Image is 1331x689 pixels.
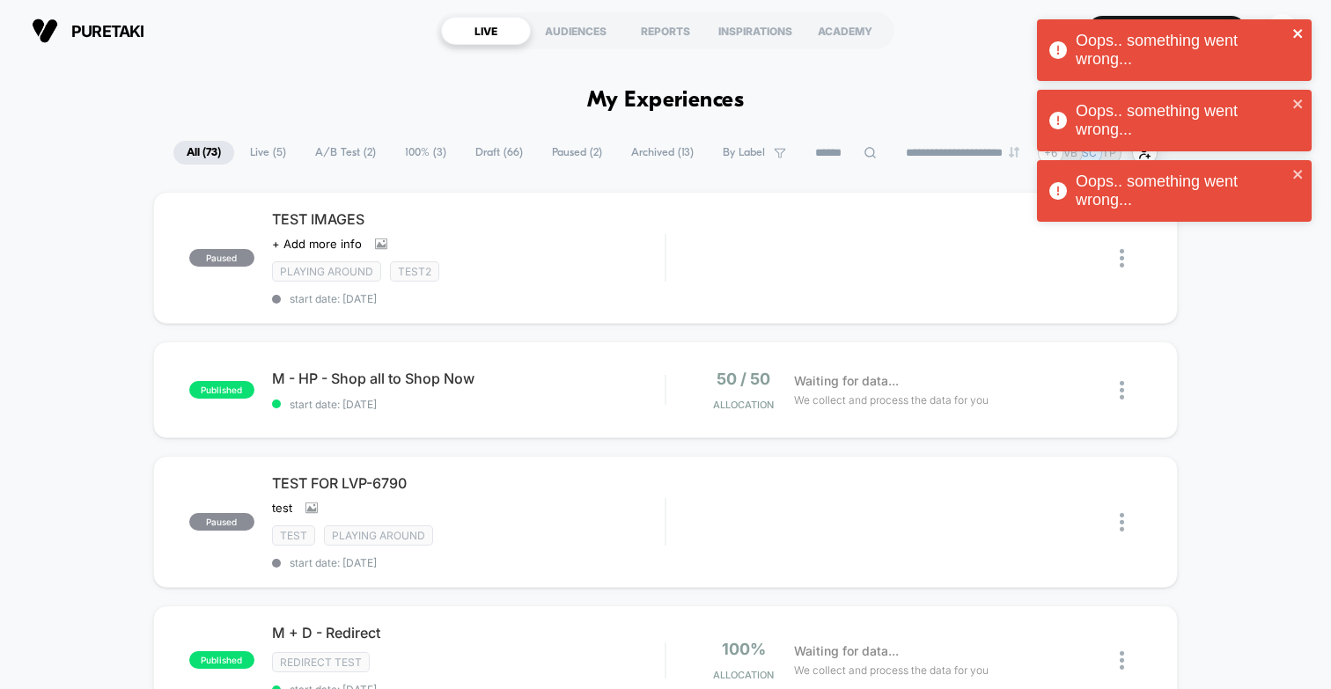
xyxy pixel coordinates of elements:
div: Oops.. something went wrong... [1076,102,1287,139]
input: Volume [552,351,605,368]
span: M - HP - Shop all to Shop Now [272,370,665,387]
span: test [272,525,315,546]
span: paused [189,249,254,267]
span: Draft ( 66 ) [462,141,536,165]
span: Waiting for data... [794,641,899,661]
div: ACADEMY [800,17,890,45]
span: test [272,501,292,515]
div: SC [1265,14,1299,48]
img: close [1120,513,1124,531]
span: Playing Around [272,261,381,282]
span: Waiting for data... [794,371,899,391]
div: LIVE [441,17,531,45]
img: close [1120,651,1124,670]
span: Paused ( 2 ) [539,141,615,165]
span: M + D - Redirect [272,624,665,641]
img: close [1120,381,1124,399]
span: TEST IMAGES [272,210,665,228]
span: TEST FOR LVP-6790 [272,474,665,492]
span: start date: [DATE] [272,292,665,305]
button: SC [1260,13,1305,49]
button: close [1292,97,1305,114]
span: By Label [723,146,765,159]
span: Archived ( 13 ) [618,141,707,165]
span: Playing Around [324,525,433,546]
span: 100% [722,640,766,658]
span: 100% ( 3 ) [392,141,460,165]
span: test2 [390,261,439,282]
span: Redirect Test [272,652,370,672]
div: AUDIENCES [531,17,621,45]
div: Oops.. something went wrong... [1076,32,1287,69]
img: close [1120,249,1124,268]
span: Live ( 5 ) [237,141,299,165]
div: Current time [428,349,468,369]
span: We collect and process the data for you [794,662,989,678]
span: published [189,651,254,669]
span: All ( 73 ) [173,141,234,165]
span: A/B Test ( 2 ) [302,141,389,165]
div: INSPIRATIONS [710,17,800,45]
button: Play, NEW DEMO 2025-VEED.mp4 [9,345,37,373]
img: end [1009,147,1019,158]
img: Visually logo [32,18,58,44]
button: close [1292,167,1305,184]
button: Play, NEW DEMO 2025-VEED.mp4 [319,170,361,212]
span: published [189,381,254,399]
span: start date: [DATE] [272,398,665,411]
span: We collect and process the data for you [794,392,989,408]
span: 50 / 50 [717,370,770,388]
div: REPORTS [621,17,710,45]
span: paused [189,513,254,531]
span: + Add more info [272,237,362,251]
span: start date: [DATE] [272,556,665,569]
span: puretaki [71,22,144,40]
span: Allocation [713,399,774,411]
button: close [1292,26,1305,43]
div: Oops.. something went wrong... [1076,172,1287,209]
div: Duration [471,349,518,369]
h1: My Experiences [587,88,745,114]
input: Seek [13,321,669,338]
span: Allocation [713,669,774,681]
button: puretaki [26,17,150,45]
